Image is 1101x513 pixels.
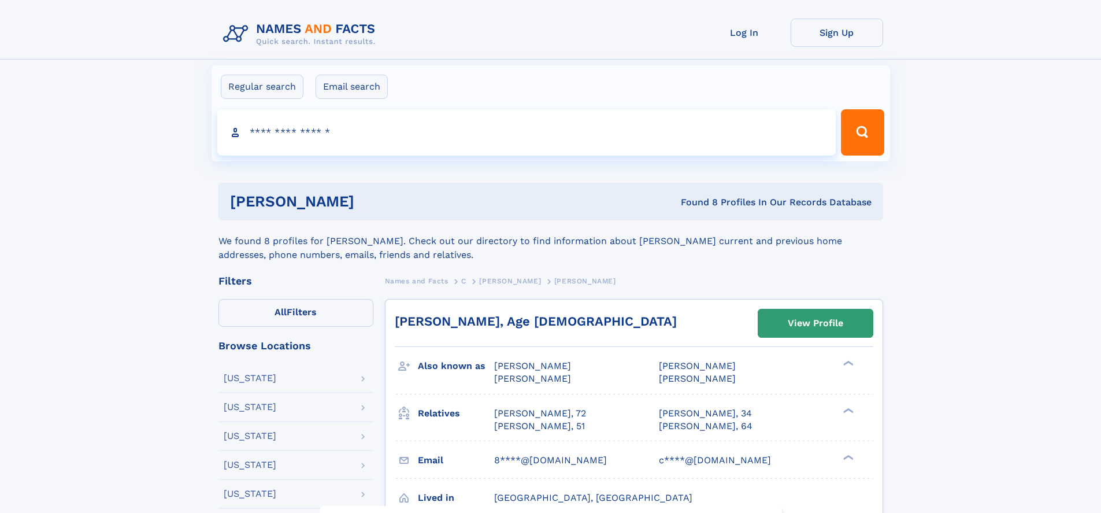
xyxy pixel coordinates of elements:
[840,360,854,367] div: ❯
[758,309,873,337] a: View Profile
[275,307,287,318] span: All
[791,19,883,47] a: Sign Up
[494,373,571,384] span: [PERSON_NAME]
[217,109,836,156] input: search input
[418,404,494,423] h3: Relatives
[224,489,276,499] div: [US_STATE]
[659,420,752,433] a: [PERSON_NAME], 64
[418,488,494,508] h3: Lived in
[840,453,854,461] div: ❯
[659,407,752,420] a: [PERSON_NAME], 34
[788,310,843,337] div: View Profile
[841,109,884,156] button: Search Button
[395,314,677,329] a: [PERSON_NAME], Age [DEMOGRAPHIC_DATA]
[218,220,883,262] div: We found 8 profiles for [PERSON_NAME]. Check out our directory to find information about [PERSON_...
[224,460,276,470] div: [US_STATE]
[659,373,736,384] span: [PERSON_NAME]
[494,420,585,433] a: [PERSON_NAME], 51
[494,492,692,503] span: [GEOGRAPHIC_DATA], [GEOGRAPHIC_DATA]
[218,19,385,50] img: Logo Names and Facts
[218,299,373,327] label: Filters
[659,360,736,371] span: [PERSON_NAME]
[840,407,854,414] div: ❯
[218,276,373,286] div: Filters
[385,274,448,288] a: Names and Facts
[554,277,616,285] span: [PERSON_NAME]
[517,196,872,209] div: Found 8 Profiles In Our Records Database
[479,274,541,288] a: [PERSON_NAME]
[316,75,388,99] label: Email search
[479,277,541,285] span: [PERSON_NAME]
[698,19,791,47] a: Log In
[224,374,276,383] div: [US_STATE]
[418,356,494,376] h3: Also known as
[461,277,466,285] span: C
[221,75,303,99] label: Regular search
[230,194,518,209] h1: [PERSON_NAME]
[218,341,373,351] div: Browse Locations
[494,360,571,371] span: [PERSON_NAME]
[494,407,586,420] a: [PERSON_NAME], 72
[224,403,276,412] div: [US_STATE]
[224,431,276,441] div: [US_STATE]
[418,451,494,470] h3: Email
[461,274,466,288] a: C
